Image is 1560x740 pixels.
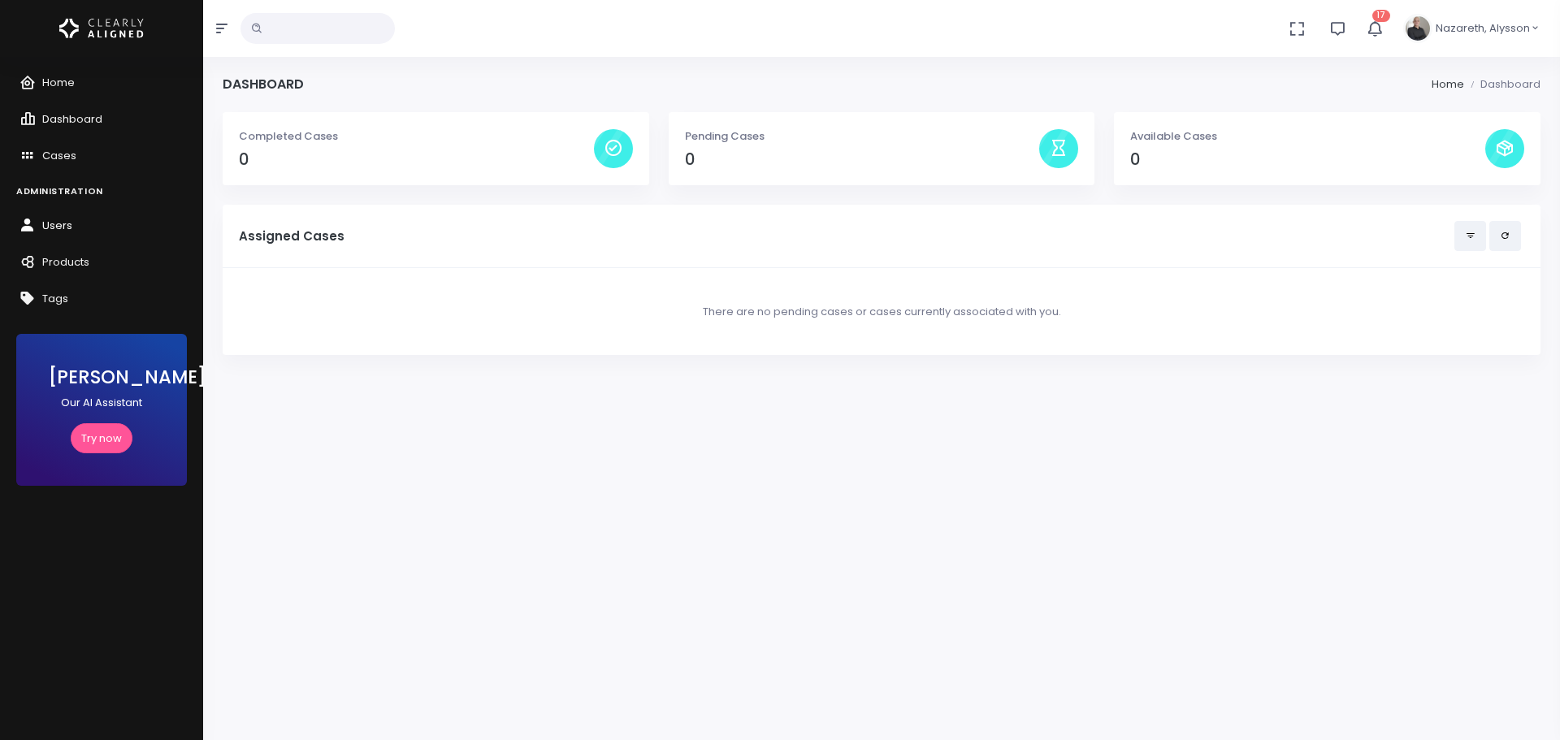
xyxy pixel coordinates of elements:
[1464,76,1540,93] li: Dashboard
[1130,150,1485,169] h4: 0
[42,218,72,233] span: Users
[1372,10,1390,22] span: 17
[42,254,89,270] span: Products
[223,76,304,92] h4: Dashboard
[1436,20,1530,37] span: Nazareth, Alysson
[1403,14,1432,43] img: Header Avatar
[685,128,1040,145] p: Pending Cases
[239,150,594,169] h4: 0
[71,423,132,453] a: Try now
[239,229,1454,244] h5: Assigned Cases
[59,11,144,45] img: Logo Horizontal
[685,150,1040,169] h4: 0
[239,284,1524,340] div: There are no pending cases or cases currently associated with you.
[1130,128,1485,145] p: Available Cases
[42,111,102,127] span: Dashboard
[42,291,68,306] span: Tags
[239,128,594,145] p: Completed Cases
[49,395,154,411] p: Our AI Assistant
[49,366,154,388] h3: [PERSON_NAME]
[42,148,76,163] span: Cases
[42,75,75,90] span: Home
[1432,76,1464,93] li: Home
